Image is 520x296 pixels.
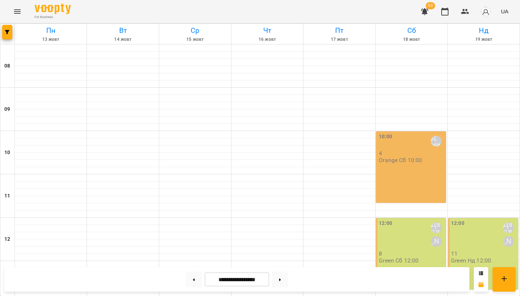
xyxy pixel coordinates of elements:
div: Дар'я [503,222,514,233]
div: Дар'я [431,222,442,233]
label: 10:00 [379,133,392,141]
h6: 13 жовт [16,36,86,43]
h6: 15 жовт [160,36,230,43]
h6: Пн [16,25,86,36]
h6: 08 [4,62,10,70]
h6: 12 [4,235,10,243]
h6: 10 [4,149,10,157]
h6: Сб [377,25,446,36]
p: Green Сб 12:00 [379,257,419,264]
span: 93 [426,2,435,9]
h6: Пт [304,25,374,36]
img: Voopty Logo [35,4,71,14]
img: avatar_s.png [481,6,491,17]
h6: 14 жовт [88,36,158,43]
h6: Нд [449,25,519,36]
div: Максим [503,236,514,247]
p: Orange Сб 10:00 [379,157,422,163]
span: UA [501,8,508,15]
div: Скок Дмитро [431,136,442,147]
p: 8 [379,251,445,257]
div: Максим [431,236,442,247]
h6: Чт [233,25,302,36]
p: Green Нд 12:00 [451,257,491,264]
button: Menu [9,3,26,20]
p: 4 [379,150,445,156]
h6: 16 жовт [233,36,302,43]
span: For Business [35,15,71,19]
button: UA [498,5,511,18]
p: 11 [451,251,517,257]
h6: 11 [4,192,10,200]
h6: Ср [160,25,230,36]
h6: 19 жовт [449,36,519,43]
label: 12:00 [451,219,464,227]
h6: 18 жовт [377,36,446,43]
h6: Вт [88,25,158,36]
h6: 17 жовт [304,36,374,43]
h6: 09 [4,105,10,113]
label: 12:00 [379,219,392,227]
